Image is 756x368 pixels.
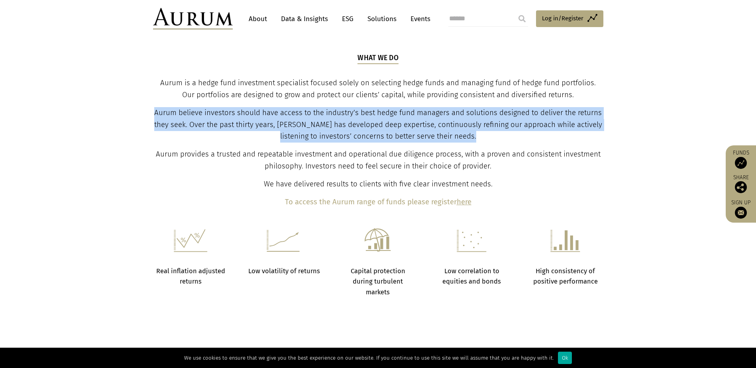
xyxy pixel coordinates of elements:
input: Submit [514,11,530,27]
div: Share [730,175,752,193]
a: Funds [730,149,752,169]
strong: Low correlation to equities and bonds [442,267,501,285]
strong: Real inflation adjusted returns [156,267,225,285]
a: Log in/Register [536,10,603,27]
img: Sign up to our newsletter [735,207,747,219]
a: Sign up [730,199,752,219]
span: Log in/Register [542,14,583,23]
div: Ok [558,352,572,364]
b: To access the Aurum range of funds please register [285,198,457,206]
a: Events [406,12,430,26]
a: Solutions [363,12,401,26]
a: here [457,198,471,206]
strong: Low volatility of returns [248,267,320,275]
strong: High consistency of positive performance [533,267,598,285]
span: Aurum believe investors should have access to the industry’s best hedge fund managers and solutio... [154,108,602,141]
span: Aurum is a hedge fund investment specialist focused solely on selecting hedge funds and managing ... [160,78,596,99]
a: About [245,12,271,26]
img: Aurum [153,8,233,29]
h5: What we do [357,53,399,64]
span: Aurum provides a trusted and repeatable investment and operational due diligence process, with a ... [156,150,601,170]
img: Access Funds [735,157,747,169]
span: We have delivered results to clients with five clear investment needs. [264,180,493,188]
strong: Capital protection during turbulent markets [351,267,405,296]
img: Share this post [735,181,747,193]
a: Data & Insights [277,12,332,26]
a: ESG [338,12,357,26]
